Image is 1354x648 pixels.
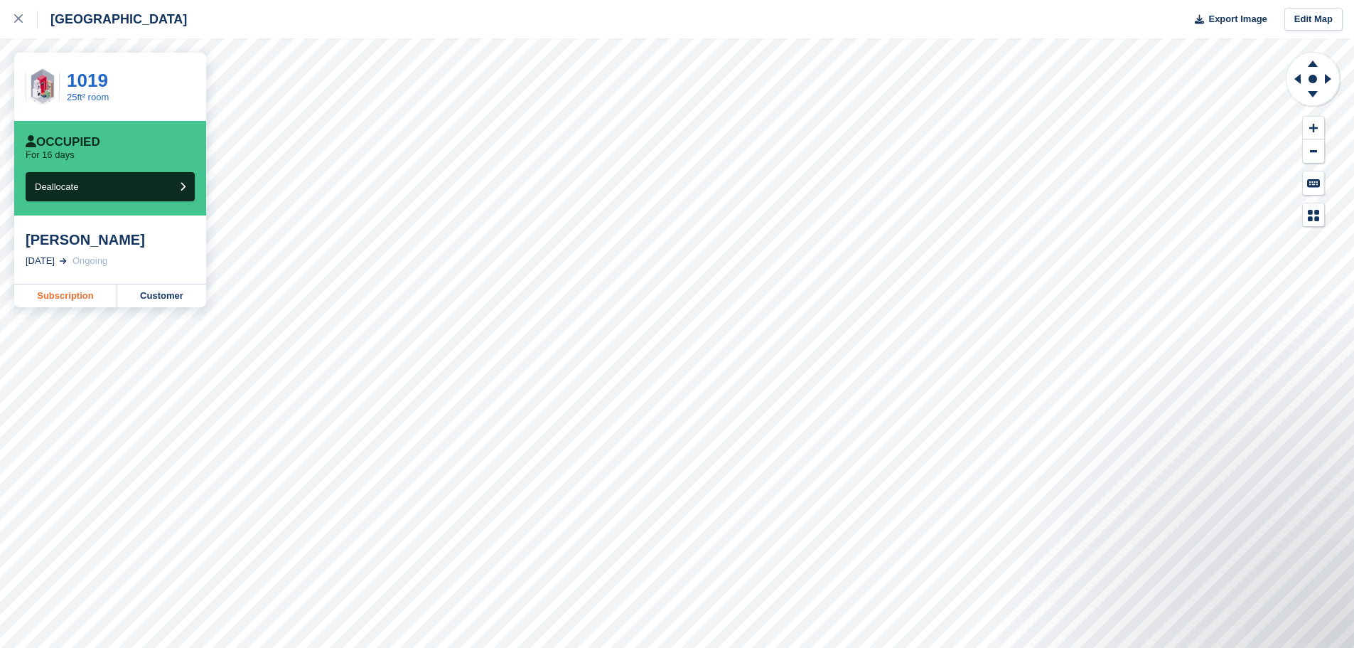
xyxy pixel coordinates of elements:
[38,11,187,28] div: [GEOGRAPHIC_DATA]
[1303,140,1324,164] button: Zoom Out
[72,254,107,268] div: Ongoing
[26,254,55,268] div: [DATE]
[26,172,195,201] button: Deallocate
[26,231,195,248] div: [PERSON_NAME]
[1284,8,1343,31] a: Edit Map
[35,181,78,192] span: Deallocate
[1303,117,1324,140] button: Zoom In
[26,149,75,161] p: For 16 days
[60,258,67,264] img: arrow-right-light-icn-cde0832a797a2874e46488d9cf13f60e5c3a73dbe684e267c42b8395dfbc2abf.svg
[1303,171,1324,195] button: Keyboard Shortcuts
[14,285,117,307] a: Subscription
[1303,203,1324,227] button: Map Legend
[1186,8,1267,31] button: Export Image
[26,135,100,149] div: Occupied
[1208,12,1267,26] span: Export Image
[67,92,109,102] a: 25ft² room
[67,70,108,91] a: 1019
[26,66,59,107] img: 25FT.png
[117,285,206,307] a: Customer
